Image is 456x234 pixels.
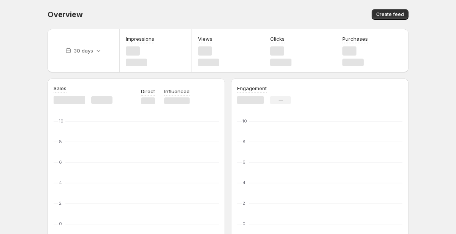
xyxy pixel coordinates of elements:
text: 4 [59,180,62,185]
h3: Clicks [270,35,285,43]
text: 8 [242,139,245,144]
text: 8 [59,139,62,144]
button: Create feed [372,9,408,20]
span: Overview [47,10,82,19]
h3: Views [198,35,212,43]
text: 6 [242,159,245,165]
p: 30 days [74,47,93,54]
text: 0 [242,221,245,226]
p: Influenced [164,88,190,95]
text: 6 [59,159,62,165]
h3: Purchases [342,35,368,43]
p: Direct [141,88,155,95]
text: 10 [59,118,63,124]
h3: Engagement [237,84,267,92]
text: 2 [242,201,245,206]
text: 2 [59,201,62,206]
span: Create feed [376,11,404,18]
text: 10 [242,118,247,124]
h3: Sales [54,84,66,92]
text: 4 [242,180,245,185]
text: 0 [59,221,62,226]
h3: Impressions [126,35,154,43]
